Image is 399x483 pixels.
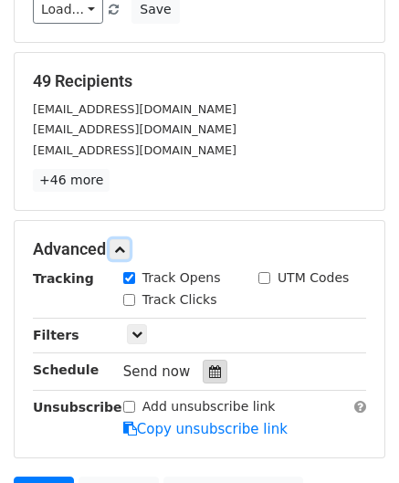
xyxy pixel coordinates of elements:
label: Track Opens [142,268,221,288]
small: [EMAIL_ADDRESS][DOMAIN_NAME] [33,143,236,157]
small: [EMAIL_ADDRESS][DOMAIN_NAME] [33,102,236,116]
label: Add unsubscribe link [142,397,276,416]
strong: Schedule [33,362,99,377]
h5: Advanced [33,239,366,259]
a: Copy unsubscribe link [123,421,288,437]
a: +46 more [33,169,110,192]
label: Track Clicks [142,290,217,310]
h5: 49 Recipients [33,71,366,91]
iframe: Chat Widget [308,395,399,483]
strong: Unsubscribe [33,400,122,415]
label: UTM Codes [278,268,349,288]
small: [EMAIL_ADDRESS][DOMAIN_NAME] [33,122,236,136]
strong: Tracking [33,271,94,286]
span: Send now [123,363,191,380]
strong: Filters [33,328,79,342]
